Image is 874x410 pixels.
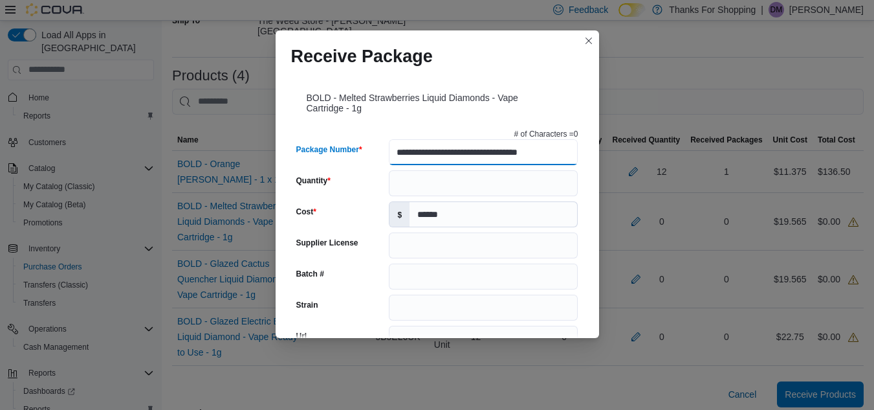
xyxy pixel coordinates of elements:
label: $ [389,202,410,227]
label: Package Number [296,144,362,155]
label: Quantity [296,176,331,186]
p: # of Characters = 0 [514,129,578,139]
label: Batch # [296,269,324,279]
label: Cost [296,207,316,217]
label: Strain [296,300,318,310]
label: Url [296,331,307,341]
label: Supplier License [296,238,358,248]
h1: Receive Package [291,46,433,67]
button: Closes this modal window [581,33,596,49]
div: BOLD - Melted Strawberries Liquid Diamonds - Vape Cartridge - 1g [291,77,584,124]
